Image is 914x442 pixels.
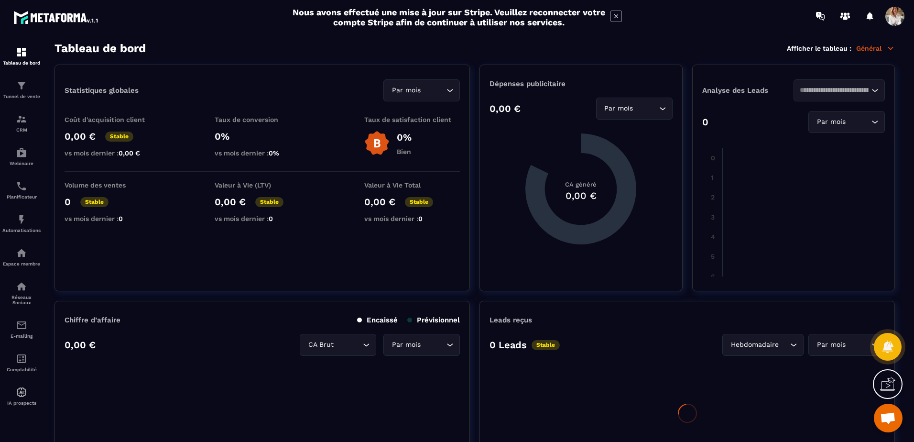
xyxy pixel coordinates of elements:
[2,73,41,106] a: formationformationTunnel de vente
[357,316,398,324] p: Encaissé
[418,215,423,222] span: 0
[16,80,27,91] img: formation
[722,334,804,356] div: Search for option
[787,44,851,52] p: Afficher le tableau :
[800,85,869,96] input: Search for option
[808,334,885,356] div: Search for option
[215,131,310,142] p: 0%
[16,46,27,58] img: formation
[2,295,41,305] p: Réseaux Sociaux
[16,281,27,292] img: social-network
[16,147,27,158] img: automations
[390,340,423,350] span: Par mois
[215,215,310,222] p: vs mois dernier :
[215,149,310,157] p: vs mois dernier :
[729,340,781,350] span: Hebdomadaire
[65,339,96,351] p: 0,00 €
[490,339,527,351] p: 0 Leads
[397,132,412,143] p: 0%
[2,333,41,339] p: E-mailing
[65,316,120,324] p: Chiffre d’affaire
[635,103,657,114] input: Search for option
[2,94,41,99] p: Tunnel de vente
[2,173,41,207] a: schedulerschedulerPlanificateur
[532,340,560,350] p: Stable
[794,79,885,101] div: Search for option
[16,180,27,192] img: scheduler
[13,9,99,26] img: logo
[65,131,96,142] p: 0,00 €
[710,154,715,162] tspan: 0
[16,320,27,331] img: email
[848,117,869,127] input: Search for option
[119,215,123,222] span: 0
[710,273,715,280] tspan: 6
[390,85,423,96] span: Par mois
[300,334,376,356] div: Search for option
[848,340,869,350] input: Search for option
[105,132,133,142] p: Stable
[710,213,714,221] tspan: 3
[65,86,139,95] p: Statistiques globales
[65,149,160,157] p: vs mois dernier :
[2,240,41,274] a: automationsautomationsEspace membre
[710,253,714,260] tspan: 5
[815,340,848,350] span: Par mois
[80,197,109,207] p: Stable
[16,353,27,365] img: accountant
[2,194,41,199] p: Planificateur
[490,316,532,324] p: Leads reçus
[874,404,903,432] a: Ouvrir le chat
[65,181,160,189] p: Volume des ventes
[423,85,444,96] input: Search for option
[710,174,713,181] tspan: 1
[364,196,395,208] p: 0,00 €
[2,106,41,140] a: formationformationCRM
[383,79,460,101] div: Search for option
[16,387,27,398] img: automations
[336,340,360,350] input: Search for option
[2,127,41,133] p: CRM
[306,340,336,350] span: CA Brut
[2,207,41,240] a: automationsautomationsAutomatisations
[364,116,460,123] p: Taux de satisfaction client
[702,116,708,128] p: 0
[808,111,885,133] div: Search for option
[407,316,460,324] p: Prévisionnel
[215,196,246,208] p: 0,00 €
[2,161,41,166] p: Webinaire
[710,193,714,201] tspan: 2
[65,196,71,208] p: 0
[781,340,788,350] input: Search for option
[255,197,283,207] p: Stable
[490,79,672,88] p: Dépenses publicitaire
[2,228,41,233] p: Automatisations
[269,215,273,222] span: 0
[710,233,715,241] tspan: 4
[65,116,160,123] p: Coût d'acquisition client
[490,103,521,114] p: 0,00 €
[215,116,310,123] p: Taux de conversion
[2,312,41,346] a: emailemailE-mailing
[2,39,41,73] a: formationformationTableau de bord
[2,274,41,312] a: social-networksocial-networkRéseaux Sociaux
[2,140,41,173] a: automationsautomationsWebinaire
[2,60,41,66] p: Tableau de bord
[856,44,895,53] p: Général
[602,103,635,114] span: Par mois
[815,117,848,127] span: Par mois
[364,131,390,156] img: b-badge-o.b3b20ee6.svg
[2,367,41,372] p: Comptabilité
[397,148,412,155] p: Bien
[364,181,460,189] p: Valeur à Vie Total
[364,215,460,222] p: vs mois dernier :
[16,247,27,259] img: automations
[405,197,433,207] p: Stable
[702,86,794,95] p: Analyse des Leads
[292,7,606,27] h2: Nous avons effectué une mise à jour sur Stripe. Veuillez reconnecter votre compte Stripe afin de ...
[215,181,310,189] p: Valeur à Vie (LTV)
[2,261,41,266] p: Espace membre
[119,149,140,157] span: 0,00 €
[54,42,146,55] h3: Tableau de bord
[2,346,41,379] a: accountantaccountantComptabilité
